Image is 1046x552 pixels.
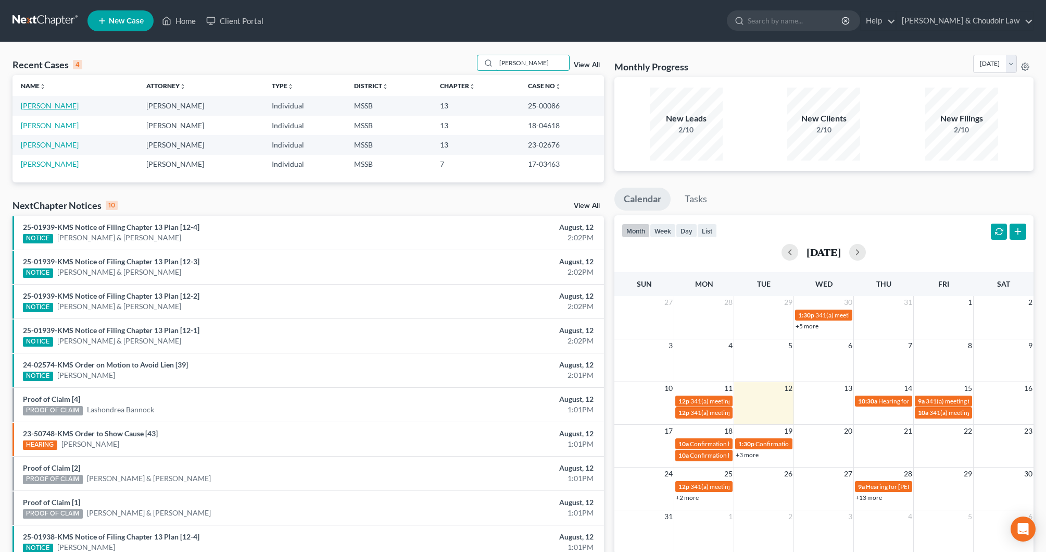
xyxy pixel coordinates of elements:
[57,232,181,243] a: [PERSON_NAME] & [PERSON_NAME]
[663,425,674,437] span: 17
[675,188,716,211] a: Tasks
[697,224,717,238] button: list
[21,82,46,90] a: Nameunfold_more
[109,17,144,25] span: New Case
[106,201,118,210] div: 10
[574,202,600,210] a: View All
[272,82,294,90] a: Typeunfold_more
[663,510,674,523] span: 31
[815,279,833,288] span: Wed
[138,135,263,154] td: [PERSON_NAME]
[1023,382,1034,395] span: 16
[843,425,853,437] span: 20
[432,96,519,115] td: 13
[678,409,689,416] span: 12p
[23,406,83,415] div: PROOF OF CLAIM
[783,296,793,309] span: 29
[410,404,594,415] div: 1:01PM
[263,116,346,135] td: Individual
[783,468,793,480] span: 26
[23,326,199,335] a: 25-01939-KMS Notice of Filing Chapter 13 Plan [12-1]
[410,394,594,404] div: August, 12
[925,113,998,125] div: New Filings
[748,11,843,30] input: Search by name...
[157,11,201,30] a: Home
[723,382,734,395] span: 11
[23,337,53,347] div: NOTICE
[23,360,188,369] a: 24-02574-KMS Order on Motion to Avoid Lien [39]
[690,397,791,405] span: 341(a) meeting for [PERSON_NAME]
[146,82,186,90] a: Attorneyunfold_more
[787,339,793,352] span: 5
[650,125,723,135] div: 2/10
[410,497,594,508] div: August, 12
[23,257,199,266] a: 25-01939-KMS Notice of Filing Chapter 13 Plan [12-3]
[637,279,652,288] span: Sun
[1023,425,1034,437] span: 23
[614,60,688,73] h3: Monthly Progress
[723,425,734,437] span: 18
[21,140,79,149] a: [PERSON_NAME]
[23,440,57,450] div: HEARING
[903,468,913,480] span: 28
[783,382,793,395] span: 12
[23,475,83,484] div: PROOF OF CLAIM
[925,125,998,135] div: 2/10
[432,135,519,154] td: 13
[138,155,263,174] td: [PERSON_NAME]
[847,510,853,523] span: 3
[410,336,594,346] div: 2:02PM
[614,188,671,211] a: Calendar
[410,232,594,243] div: 2:02PM
[757,279,771,288] span: Tue
[520,135,604,154] td: 23-02676
[410,428,594,439] div: August, 12
[676,494,699,501] a: +2 more
[876,279,891,288] span: Thu
[678,483,689,490] span: 12p
[23,429,158,438] a: 23-50748-KMS Order to Show Cause [43]
[796,322,818,330] a: +5 more
[410,360,594,370] div: August, 12
[967,296,973,309] span: 1
[21,121,79,130] a: [PERSON_NAME]
[963,425,973,437] span: 22
[897,11,1033,30] a: [PERSON_NAME] & Choudoir Law
[907,510,913,523] span: 4
[354,82,388,90] a: Districtunfold_more
[87,508,211,518] a: [PERSON_NAME] & [PERSON_NAME]
[469,83,475,90] i: unfold_more
[650,224,676,238] button: week
[1023,468,1034,480] span: 30
[21,160,79,168] a: [PERSON_NAME]
[918,397,925,405] span: 9a
[21,101,79,110] a: [PERSON_NAME]
[723,468,734,480] span: 25
[903,425,913,437] span: 21
[410,439,594,449] div: 1:01PM
[861,11,896,30] a: Help
[736,451,759,459] a: +3 more
[555,83,561,90] i: unfold_more
[12,199,118,212] div: NextChapter Notices
[346,155,432,174] td: MSSB
[815,311,916,319] span: 341(a) meeting for [PERSON_NAME]
[866,483,947,490] span: Hearing for [PERSON_NAME]
[57,336,181,346] a: [PERSON_NAME] & [PERSON_NAME]
[410,301,594,312] div: 2:02PM
[528,82,561,90] a: Case Nounfold_more
[847,339,853,352] span: 6
[787,510,793,523] span: 2
[263,155,346,174] td: Individual
[663,382,674,395] span: 10
[410,267,594,277] div: 2:02PM
[903,382,913,395] span: 14
[727,339,734,352] span: 4
[87,473,211,484] a: [PERSON_NAME] & [PERSON_NAME]
[690,451,863,459] span: Confirmation hearing for [PERSON_NAME] & [PERSON_NAME]
[787,113,860,125] div: New Clients
[138,116,263,135] td: [PERSON_NAME]
[520,96,604,115] td: 25-00086
[23,223,199,231] a: 25-01939-KMS Notice of Filing Chapter 13 Plan [12-4]
[723,296,734,309] span: 28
